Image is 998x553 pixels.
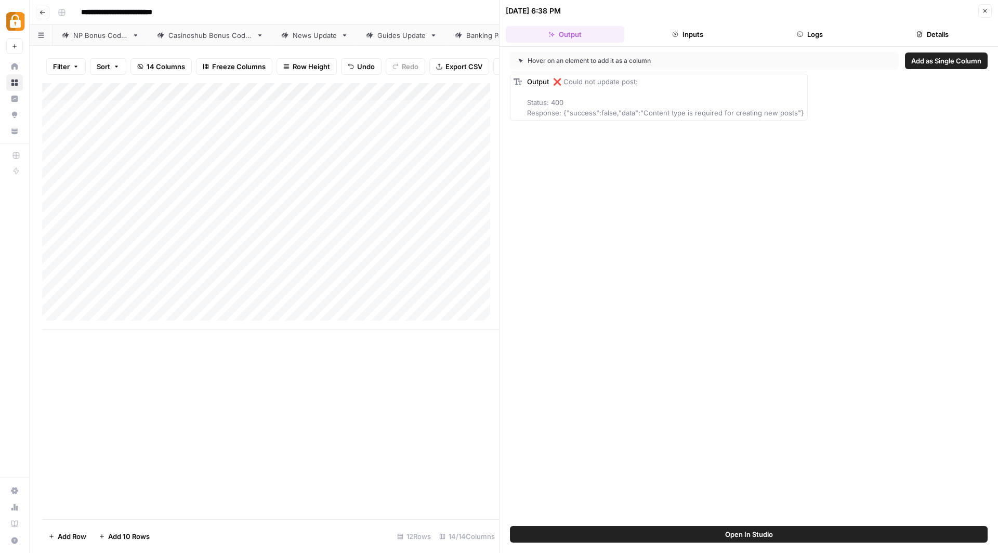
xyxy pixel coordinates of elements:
[911,56,981,66] span: Add as Single Column
[393,528,435,545] div: 12 Rows
[212,61,266,72] span: Freeze Columns
[466,30,539,41] div: Banking Pages Update
[873,26,992,43] button: Details
[130,58,192,75] button: 14 Columns
[751,26,870,43] button: Logs
[402,61,418,72] span: Redo
[147,61,185,72] span: 14 Columns
[506,6,561,16] div: [DATE] 6:38 PM
[148,25,272,46] a: Casinoshub Bonus Codes
[506,26,624,43] button: Output
[6,58,23,75] a: Home
[6,532,23,549] button: Help + Support
[446,25,559,46] a: Banking Pages Update
[445,61,482,72] span: Export CSV
[53,25,148,46] a: NP Bonus Codes
[42,528,93,545] button: Add Row
[90,58,126,75] button: Sort
[97,61,110,72] span: Sort
[6,90,23,107] a: Insights
[435,528,499,545] div: 14/14 Columns
[108,531,150,542] span: Add 10 Rows
[628,26,747,43] button: Inputs
[377,30,426,41] div: Guides Update
[6,107,23,123] a: Opportunities
[293,30,337,41] div: News Update
[6,482,23,499] a: Settings
[341,58,382,75] button: Undo
[510,526,988,543] button: Open In Studio
[293,61,330,72] span: Row Height
[357,61,375,72] span: Undo
[272,25,357,46] a: News Update
[277,58,337,75] button: Row Height
[6,499,23,516] a: Usage
[53,61,70,72] span: Filter
[357,25,446,46] a: Guides Update
[386,58,425,75] button: Redo
[6,8,23,34] button: Workspace: Adzz
[58,531,86,542] span: Add Row
[6,516,23,532] a: Learning Hub
[168,30,252,41] div: Casinoshub Bonus Codes
[6,123,23,139] a: Your Data
[6,74,23,91] a: Browse
[905,52,988,69] button: Add as Single Column
[93,528,156,545] button: Add 10 Rows
[73,30,128,41] div: NP Bonus Codes
[6,12,25,31] img: Adzz Logo
[196,58,272,75] button: Freeze Columns
[527,77,549,86] span: Output
[46,58,86,75] button: Filter
[518,56,771,65] div: Hover on an element to add it as a column
[725,529,773,539] span: Open In Studio
[429,58,489,75] button: Export CSV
